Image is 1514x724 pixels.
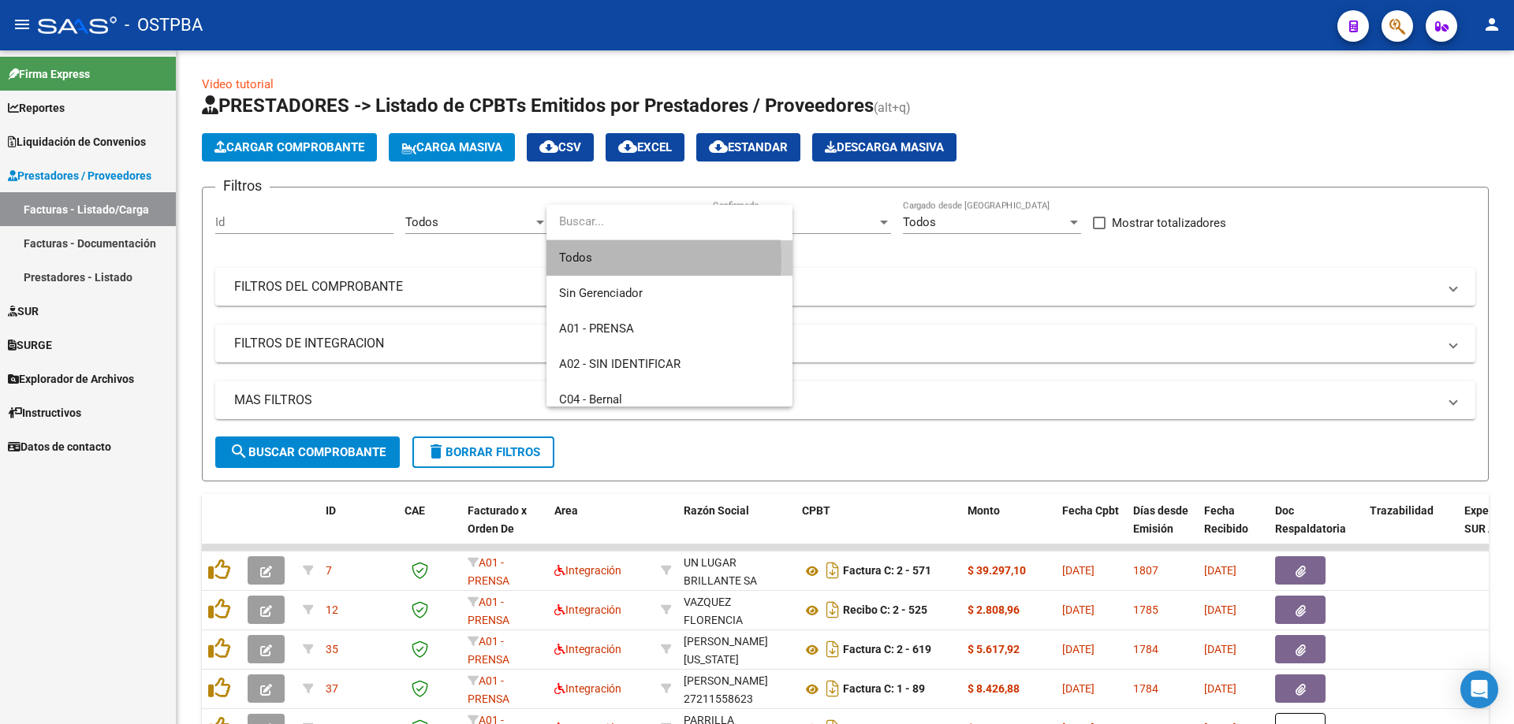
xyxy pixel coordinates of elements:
span: Sin Gerenciador [559,286,643,300]
span: A02 - SIN IDENTIFICAR [559,357,681,371]
div: Open Intercom Messenger [1460,670,1498,708]
span: Todos [559,240,780,276]
span: C04 - Bernal [559,392,622,407]
span: A01 - PRENSA [559,321,634,336]
input: dropdown search [546,204,781,239]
